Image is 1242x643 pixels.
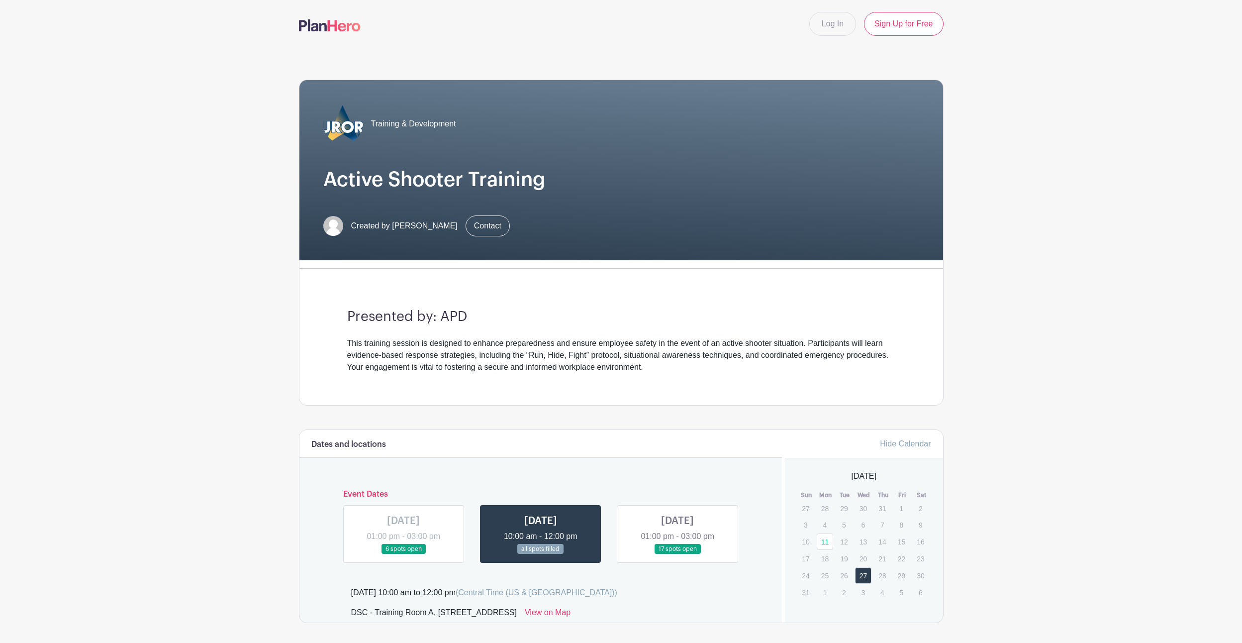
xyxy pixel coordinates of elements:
p: 6 [855,517,871,533]
th: Wed [855,490,874,500]
p: 4 [817,517,833,533]
p: 28 [874,568,890,583]
span: Created by [PERSON_NAME] [351,220,458,232]
span: [DATE] [852,470,876,482]
p: 17 [797,551,814,566]
p: 13 [855,534,871,549]
p: 23 [912,551,929,566]
div: DSC - Training Room A, [STREET_ADDRESS] [351,607,517,623]
p: 31 [797,585,814,600]
p: 29 [893,568,910,583]
p: 20 [855,551,871,566]
p: 22 [893,551,910,566]
th: Mon [816,490,836,500]
a: Log In [809,12,856,36]
h1: Active Shooter Training [323,168,919,192]
a: 27 [855,567,871,584]
h6: Dates and locations [311,440,386,449]
p: 3 [855,585,871,600]
th: Fri [893,490,912,500]
p: 30 [855,501,871,516]
div: [DATE] 10:00 am to 12:00 pm [351,587,617,599]
p: 30 [912,568,929,583]
p: 7 [874,517,890,533]
p: 18 [817,551,833,566]
p: 1 [817,585,833,600]
p: 26 [836,568,852,583]
span: Training & Development [371,118,456,130]
p: 5 [893,585,910,600]
p: 5 [836,517,852,533]
p: 24 [797,568,814,583]
h6: Event Dates [335,490,747,499]
p: 27 [797,501,814,516]
h3: Presented by: APD [347,309,895,325]
img: default-ce2991bfa6775e67f084385cd625a349d9dcbb7a52a09fb2fda1e96e2d18dcdb.png [323,216,343,236]
p: 12 [836,534,852,549]
p: 1 [893,501,910,516]
a: Sign Up for Free [864,12,943,36]
p: 6 [912,585,929,600]
p: 31 [874,501,890,516]
span: (Central Time (US & [GEOGRAPHIC_DATA])) [456,588,617,597]
th: Tue [835,490,855,500]
p: 2 [836,585,852,600]
th: Thu [873,490,893,500]
p: 19 [836,551,852,566]
th: Sun [797,490,816,500]
th: Sat [912,490,931,500]
p: 8 [893,517,910,533]
p: 10 [797,534,814,549]
p: 28 [817,501,833,516]
a: Contact [466,215,510,236]
a: Hide Calendar [880,439,931,448]
p: 14 [874,534,890,549]
p: 3 [797,517,814,533]
img: logo-507f7623f17ff9eddc593b1ce0a138ce2505c220e1c5a4e2b4648c50719b7d32.svg [299,19,361,31]
p: 15 [893,534,910,549]
a: View on Map [525,607,571,623]
div: This training session is designed to enhance preparedness and ensure employee safety in the event... [347,337,895,373]
img: 2023_COA_Horiz_Logo_PMS_BlueStroke%204.png [323,104,363,144]
p: 16 [912,534,929,549]
p: 9 [912,517,929,533]
p: 2 [912,501,929,516]
p: 4 [874,585,890,600]
p: 21 [874,551,890,566]
a: 11 [817,534,833,550]
p: 29 [836,501,852,516]
p: 25 [817,568,833,583]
